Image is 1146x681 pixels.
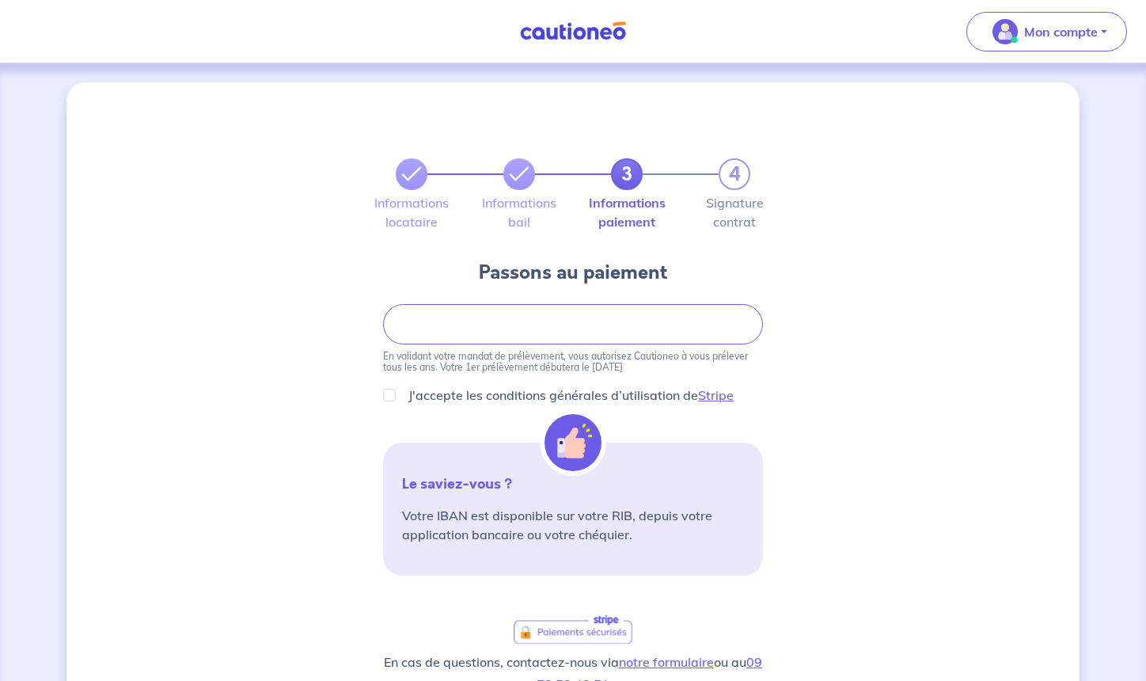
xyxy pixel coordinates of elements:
[396,196,427,228] label: Informations locataire
[402,474,744,493] p: Le saviez-vous ?
[611,158,643,190] a: 3
[992,19,1018,44] img: illu_account_valid_menu.svg
[503,196,535,228] label: Informations bail
[611,196,643,228] label: Informations paiement
[545,414,601,471] img: illu_alert_hand.svg
[402,506,744,544] p: Votre IBAN est disponible sur votre RIB, depuis votre application bancaire ou votre chéquier.
[514,614,632,644] img: logo-stripe
[698,387,734,403] a: Stripe
[403,318,743,331] iframe: Cadre sécurisé pour la saisie de l'IBAN
[719,196,750,228] label: Signature contrat
[513,614,633,645] a: logo-stripe
[479,260,667,285] h4: Passons au paiement
[966,12,1127,51] button: illu_account_valid_menu.svgMon compte
[514,21,632,41] img: Cautioneo
[383,351,763,373] p: En validant votre mandat de prélèvement, vous autorisez Cautioneo à vous prélever tous les ans. V...
[1024,22,1098,41] p: Mon compte
[408,386,734,405] p: J'accepte les conditions générales d’utilisation de
[619,654,714,670] a: notre formulaire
